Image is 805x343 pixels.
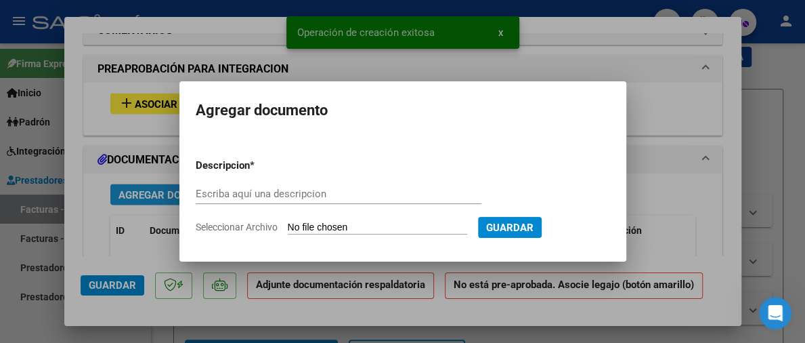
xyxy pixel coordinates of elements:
span: Seleccionar Archivo [196,222,278,233]
button: Guardar [478,217,542,238]
span: Guardar [486,222,534,234]
p: Descripcion [196,158,320,174]
h2: Agregar documento [196,98,610,123]
iframe: Intercom live chat [759,297,791,329]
